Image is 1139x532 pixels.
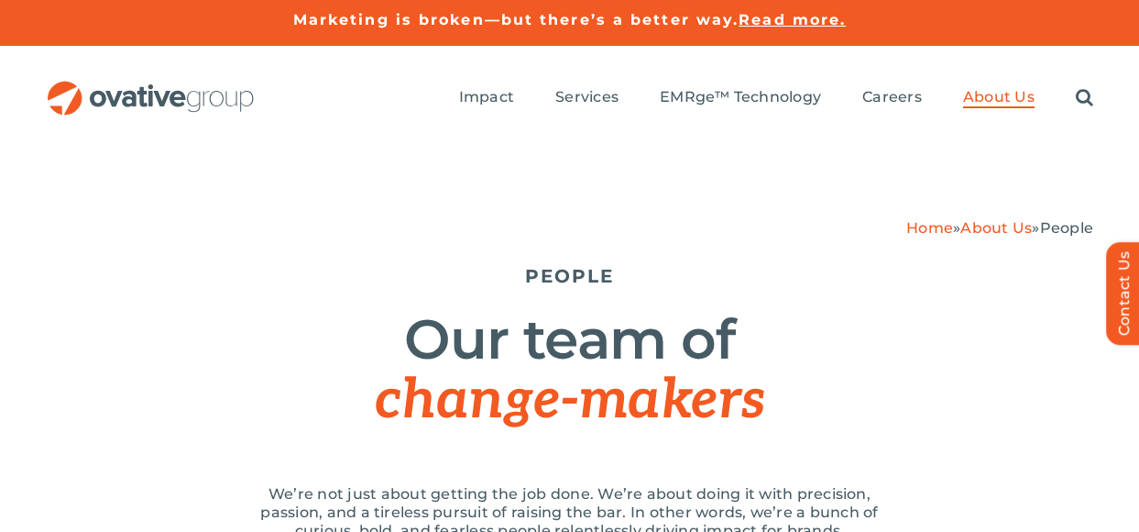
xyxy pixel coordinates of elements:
[660,88,821,108] a: EMRge™ Technology
[293,11,739,28] a: Marketing is broken—but there’s a better way.
[739,11,846,28] a: Read more.
[1076,88,1093,108] a: Search
[555,88,619,106] span: Services
[459,88,514,108] a: Impact
[459,88,514,106] span: Impact
[906,219,953,237] a: Home
[46,265,1093,287] h5: PEOPLE
[46,310,1093,430] h1: Our team of
[555,88,619,108] a: Services
[46,79,256,96] a: OG_Full_horizontal_RGB
[862,88,922,108] a: Careers
[963,88,1035,108] a: About Us
[1040,219,1093,237] span: People
[960,219,1032,237] a: About Us
[906,219,1093,237] span: » »
[375,368,763,434] span: change-makers
[862,88,922,106] span: Careers
[660,88,821,106] span: EMRge™ Technology
[963,88,1035,106] span: About Us
[459,69,1093,127] nav: Menu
